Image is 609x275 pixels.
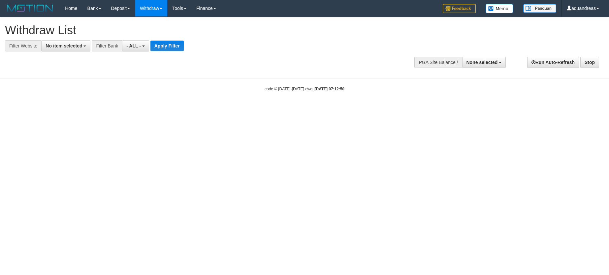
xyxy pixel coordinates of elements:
[126,43,141,48] span: - ALL -
[92,40,122,51] div: Filter Bank
[150,41,184,51] button: Apply Filter
[265,87,344,91] small: code © [DATE]-[DATE] dwg |
[5,3,55,13] img: MOTION_logo.png
[414,57,462,68] div: PGA Site Balance /
[462,57,506,68] button: None selected
[527,57,579,68] a: Run Auto-Refresh
[466,60,498,65] span: None selected
[122,40,149,51] button: - ALL -
[41,40,90,51] button: No item selected
[486,4,513,13] img: Button%20Memo.svg
[523,4,556,13] img: panduan.png
[5,40,41,51] div: Filter Website
[315,87,344,91] strong: [DATE] 07:12:50
[580,57,599,68] a: Stop
[46,43,82,48] span: No item selected
[443,4,476,13] img: Feedback.jpg
[5,24,400,37] h1: Withdraw List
